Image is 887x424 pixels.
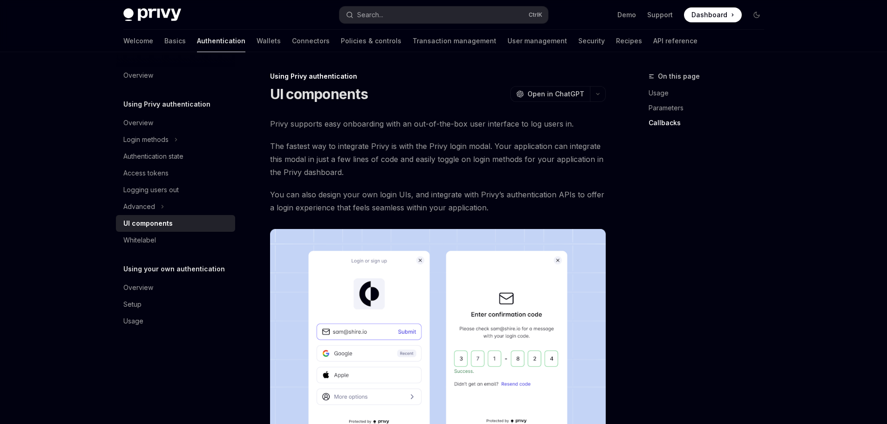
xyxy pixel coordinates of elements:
div: Setup [123,299,142,310]
div: Overview [123,282,153,293]
span: You can also design your own login UIs, and integrate with Privy’s authentication APIs to offer a... [270,188,606,214]
div: Usage [123,316,143,327]
a: Overview [116,67,235,84]
a: Overview [116,279,235,296]
div: Advanced [123,201,155,212]
a: Callbacks [649,115,772,130]
a: Demo [617,10,636,20]
a: Parameters [649,101,772,115]
button: Toggle dark mode [749,7,764,22]
button: Toggle Advanced section [116,198,235,215]
div: Whitelabel [123,235,156,246]
a: Usage [116,313,235,330]
a: Recipes [616,30,642,52]
h1: UI components [270,86,368,102]
h5: Using your own authentication [123,263,225,275]
a: Policies & controls [341,30,401,52]
button: Open search [339,7,548,23]
a: User management [508,30,567,52]
a: Authentication state [116,148,235,165]
a: Transaction management [413,30,496,52]
a: Overview [116,114,235,131]
a: Welcome [123,30,153,52]
span: Privy supports easy onboarding with an out-of-the-box user interface to log users in. [270,117,606,130]
div: Using Privy authentication [270,72,606,81]
div: Overview [123,70,153,81]
a: Access tokens [116,165,235,182]
div: Access tokens [123,168,169,179]
div: Overview [123,117,153,128]
a: Whitelabel [116,232,235,249]
button: Toggle Login methods section [116,131,235,148]
h5: Using Privy authentication [123,99,210,110]
span: Ctrl K [528,11,542,19]
a: Wallets [257,30,281,52]
a: Usage [649,86,772,101]
a: Connectors [292,30,330,52]
img: dark logo [123,8,181,21]
a: Security [578,30,605,52]
a: Setup [116,296,235,313]
span: Dashboard [691,10,727,20]
a: Basics [164,30,186,52]
div: Logging users out [123,184,179,195]
div: Search... [357,9,383,20]
a: Dashboard [684,7,742,22]
a: UI components [116,215,235,232]
a: Logging users out [116,182,235,198]
span: On this page [658,71,700,82]
a: Authentication [197,30,245,52]
button: Open in ChatGPT [510,86,590,102]
span: Open in ChatGPT [528,89,584,99]
a: API reference [653,30,697,52]
a: Support [647,10,673,20]
div: UI components [123,218,173,229]
div: Login methods [123,134,169,145]
span: The fastest way to integrate Privy is with the Privy login modal. Your application can integrate ... [270,140,606,179]
div: Authentication state [123,151,183,162]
